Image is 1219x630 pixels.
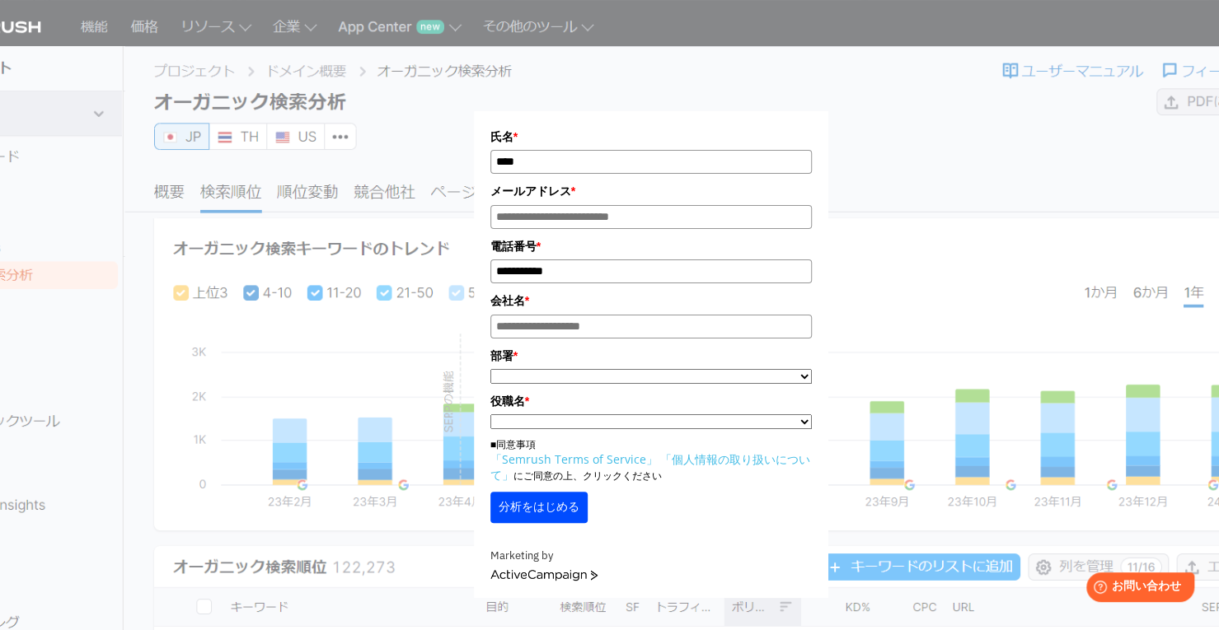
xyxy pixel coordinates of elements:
[490,451,810,483] a: 「個人情報の取り扱いについて」
[490,237,812,255] label: 電話番号
[490,392,812,410] label: 役職名
[490,182,812,200] label: メールアドレス
[490,128,812,146] label: 氏名
[490,492,588,523] button: 分析をはじめる
[490,437,812,483] p: ■同意事項 にご同意の上、クリックください
[490,347,812,365] label: 部署
[490,451,658,467] a: 「Semrush Terms of Service」
[490,292,812,310] label: 会社名
[1072,566,1201,612] iframe: Help widget launcher
[490,548,812,565] div: Marketing by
